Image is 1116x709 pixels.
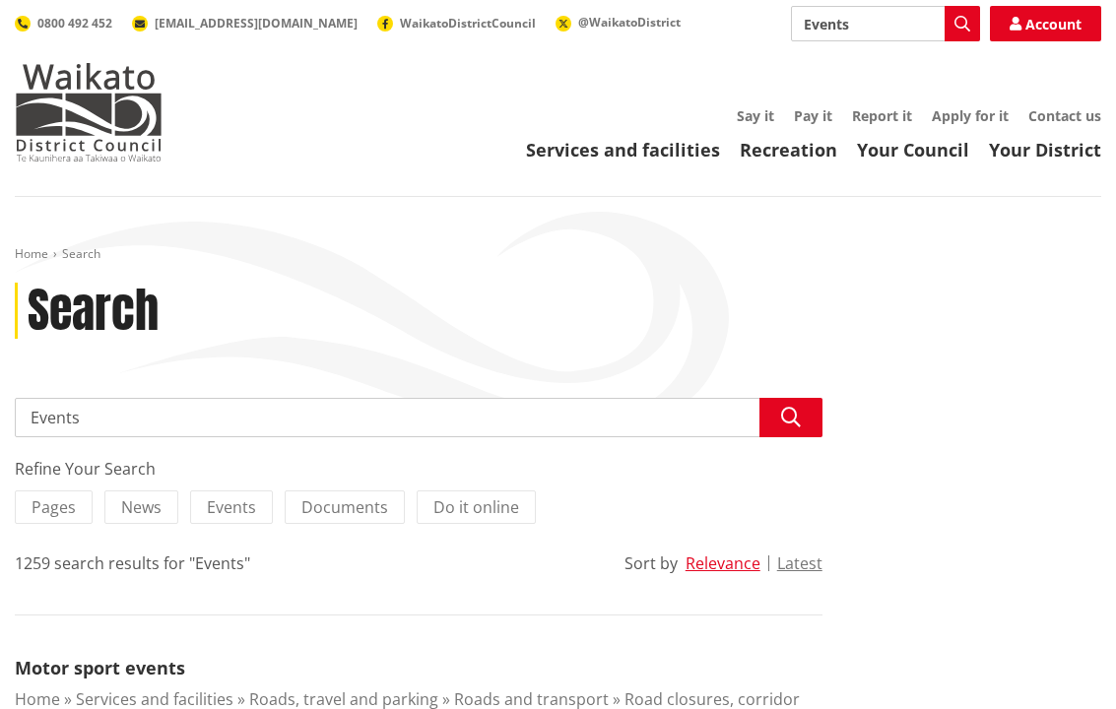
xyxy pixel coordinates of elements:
[377,15,536,32] a: WaikatoDistrictCouncil
[1028,106,1101,125] a: Contact us
[737,106,774,125] a: Say it
[301,496,388,518] span: Documents
[15,656,185,679] a: Motor sport events
[207,496,256,518] span: Events
[15,245,48,262] a: Home
[15,246,1101,263] nav: breadcrumb
[578,14,681,31] span: @WaikatoDistrict
[121,496,162,518] span: News
[791,6,980,41] input: Search input
[852,106,912,125] a: Report it
[857,138,969,161] a: Your Council
[794,106,832,125] a: Pay it
[433,496,519,518] span: Do it online
[15,457,822,481] div: Refine Your Search
[624,551,678,575] div: Sort by
[15,63,163,161] img: Waikato District Council - Te Kaunihera aa Takiwaa o Waikato
[32,496,76,518] span: Pages
[526,138,720,161] a: Services and facilities
[132,15,358,32] a: [EMAIL_ADDRESS][DOMAIN_NAME]
[155,15,358,32] span: [EMAIL_ADDRESS][DOMAIN_NAME]
[62,245,100,262] span: Search
[15,398,822,437] input: Search input
[990,6,1101,41] a: Account
[989,138,1101,161] a: Your District
[15,551,250,575] div: 1259 search results for "Events"
[932,106,1009,125] a: Apply for it
[686,554,760,572] button: Relevance
[777,554,822,572] button: Latest
[400,15,536,32] span: WaikatoDistrictCouncil
[740,138,837,161] a: Recreation
[556,14,681,31] a: @WaikatoDistrict
[28,283,159,340] h1: Search
[15,15,112,32] a: 0800 492 452
[37,15,112,32] span: 0800 492 452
